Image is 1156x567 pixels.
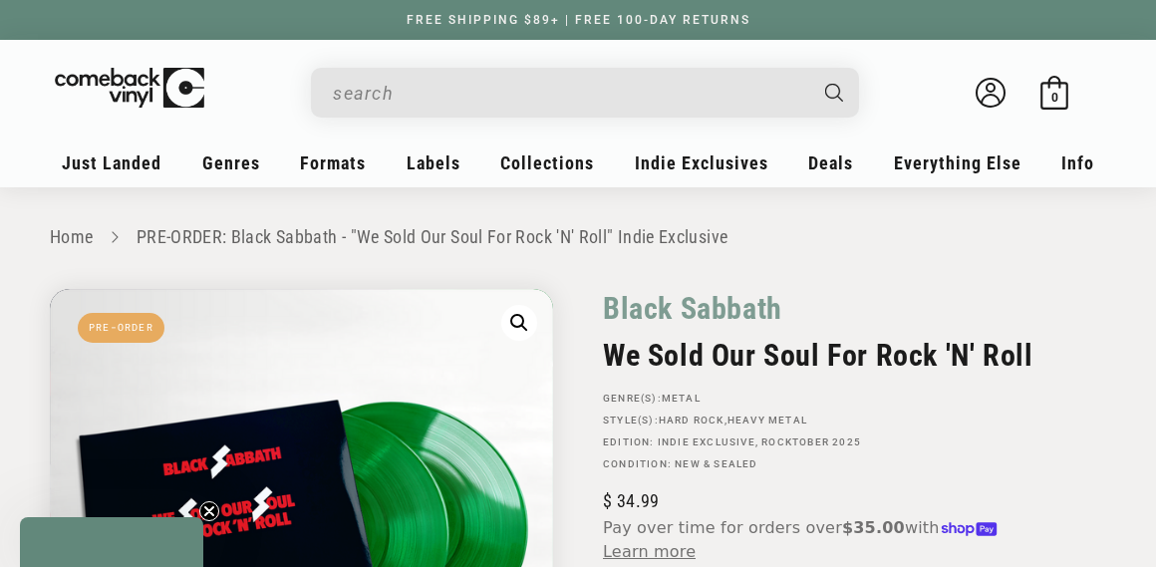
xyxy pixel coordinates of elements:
[50,223,1106,252] nav: breadcrumbs
[603,490,659,511] span: 34.99
[808,68,862,118] button: Search
[603,393,1041,405] p: GENRE(S):
[635,152,768,173] span: Indie Exclusives
[199,501,219,521] button: Close teaser
[311,68,859,118] div: Search
[333,73,805,114] input: search
[727,415,807,425] a: Heavy Metal
[603,490,612,511] span: $
[603,415,1041,426] p: STYLE(S): ,
[202,152,260,173] span: Genres
[1051,90,1058,105] span: 0
[658,436,755,447] a: Indie Exclusive
[62,152,161,173] span: Just Landed
[78,313,164,343] span: Pre-Order
[659,415,724,425] a: Hard Rock
[407,152,460,173] span: Labels
[20,517,203,567] div: Close teaser
[387,13,770,27] a: FREE SHIPPING $89+ | FREE 100-DAY RETURNS
[137,226,727,247] a: PRE-ORDER: Black Sabbath - "We Sold Our Soul For Rock 'N' Roll" Indie Exclusive
[894,152,1021,173] span: Everything Else
[808,152,853,173] span: Deals
[1061,152,1094,173] span: Info
[500,152,594,173] span: Collections
[662,393,701,404] a: Metal
[50,226,93,247] a: Home
[603,338,1041,373] h2: We Sold Our Soul For Rock 'N' Roll
[300,152,366,173] span: Formats
[603,289,782,328] a: Black Sabbath
[603,458,1041,470] p: Condition: New & Sealed
[603,436,1041,448] p: Edition: , Rocktober 2025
